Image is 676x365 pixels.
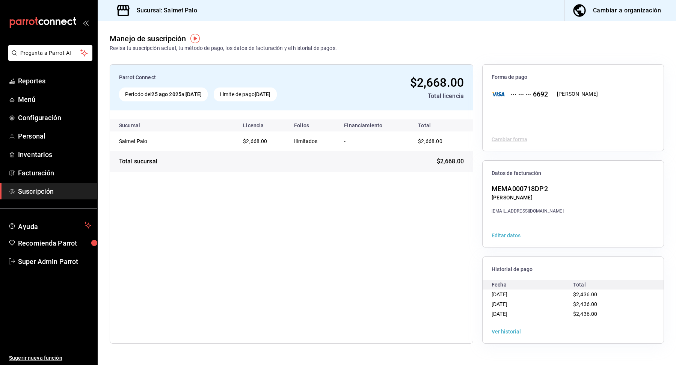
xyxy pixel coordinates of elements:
[492,233,521,238] button: Editar datos
[190,34,200,43] img: Tooltip marker
[119,74,340,81] div: Parrot Connect
[573,291,597,297] span: $2,436.00
[83,20,89,26] button: open_drawer_menu
[492,137,527,142] button: Cambiar forma
[110,33,186,44] div: Manejo de suscripción
[492,299,573,309] div: [DATE]
[18,168,91,178] span: Facturación
[18,186,91,196] span: Suscripción
[255,91,271,97] strong: [DATE]
[288,131,338,151] td: Ilimitados
[492,290,573,299] div: [DATE]
[418,138,442,144] span: $2,668.00
[338,119,409,131] th: Financiamiento
[593,5,661,16] div: Cambiar a organización
[18,238,91,248] span: Recomienda Parrot
[573,311,597,317] span: $2,436.00
[492,208,564,214] div: [EMAIL_ADDRESS][DOMAIN_NAME]
[110,44,337,52] div: Revisa tu suscripción actual, tu método de pago, los datos de facturación y el historial de pagos.
[8,45,92,61] button: Pregunta a Parrot AI
[437,157,464,166] span: $2,668.00
[9,354,91,362] span: Sugerir nueva función
[214,87,277,101] div: Límite de pago
[18,113,91,123] span: Configuración
[557,90,598,98] div: [PERSON_NAME]
[409,119,473,131] th: Total
[131,6,197,15] h3: Sucursal: Salmet Palo
[573,280,655,290] div: Total
[119,87,208,101] div: Periodo del al
[410,75,464,90] span: $2,668.00
[243,138,267,144] span: $2,668.00
[346,92,464,101] div: Total licencia
[237,119,288,131] th: Licencia
[119,157,157,166] div: Total sucursal
[492,194,564,202] div: [PERSON_NAME]
[492,309,573,319] div: [DATE]
[119,122,160,128] div: Sucursal
[18,256,91,267] span: Super Admin Parrot
[18,149,91,160] span: Inventarios
[18,131,91,141] span: Personal
[18,221,81,230] span: Ayuda
[186,91,202,97] strong: [DATE]
[492,74,655,81] span: Forma de pago
[492,266,655,273] span: Historial de pago
[492,170,655,177] span: Datos de facturación
[492,184,564,194] div: MEMA000718DP2
[18,76,91,86] span: Reportes
[119,137,194,145] div: Salmet Palo
[338,131,409,151] td: -
[505,89,548,99] div: ··· ··· ··· 6692
[288,119,338,131] th: Folios
[5,54,92,62] a: Pregunta a Parrot AI
[20,49,81,57] span: Pregunta a Parrot AI
[573,301,597,307] span: $2,436.00
[492,280,573,290] div: Fecha
[151,91,181,97] strong: 25 ago 2025
[492,329,521,334] button: Ver historial
[18,94,91,104] span: Menú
